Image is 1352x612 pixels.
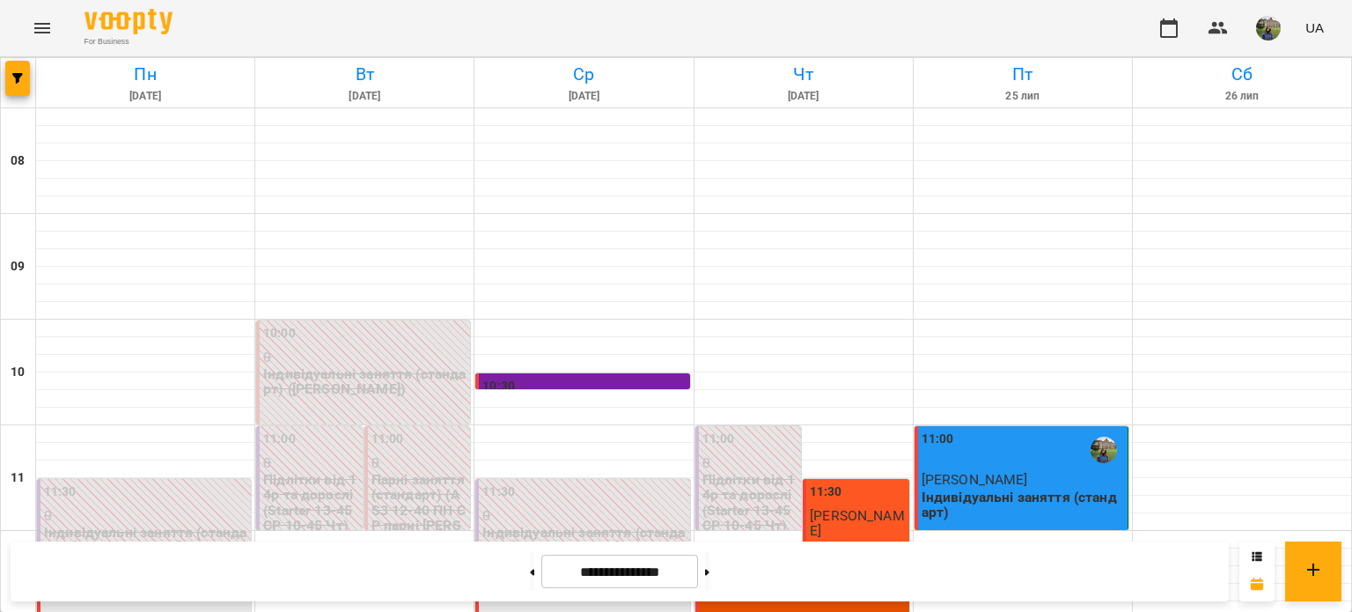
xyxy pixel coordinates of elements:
h6: Вт [258,61,471,88]
label: 11:00 [371,430,404,449]
p: 0 [702,455,798,470]
img: Voopty Logo [84,9,173,34]
h6: 08 [11,151,25,171]
h6: Чт [697,61,910,88]
h6: [DATE] [477,88,690,105]
p: 0 [371,455,467,470]
span: For Business [84,36,173,48]
h6: 11 [11,468,25,488]
label: 11:30 [44,483,77,502]
label: 11:30 [810,483,842,502]
p: 0 [263,455,359,470]
p: Підлітки від 14р та дорослі (Starter 13-45 СР 10-45 Чт) [702,472,798,533]
p: 0 [482,508,686,523]
span: [PERSON_NAME] [810,507,905,539]
h6: 09 [11,257,25,277]
label: 10:30 [482,377,515,396]
h6: Пт [916,61,1129,88]
h6: Сб [1135,61,1348,88]
p: Індивідуальні заняття (стандарт) ([PERSON_NAME]) [44,525,247,556]
span: UA [1305,18,1324,37]
label: 11:00 [702,430,735,449]
p: Парні заняття (стандарт) (AS3 12-40 ПН СР парні [PERSON_NAME]) [371,472,467,548]
button: Menu [21,7,63,49]
h6: 26 лип [1135,88,1348,105]
button: UA [1298,11,1331,44]
p: 0 [263,350,467,365]
h6: [DATE] [258,88,471,105]
h6: 25 лип [916,88,1129,105]
img: Солодкова Катерина Ігорівна [1091,437,1117,463]
h6: 10 [11,363,25,382]
h6: Пн [39,61,252,88]
h6: Ср [477,61,690,88]
img: f01d4343db5c932fedd74e1c54090270.jpg [1256,16,1281,41]
h6: [DATE] [39,88,252,105]
p: Підлітки від 14р та дорослі (Starter 13-45 СР 10-45 Чт) [263,472,359,533]
p: Індивідуальні заняття (стандарт) ([PERSON_NAME]) [482,525,686,556]
label: 10:00 [263,324,296,343]
label: 11:00 [263,430,296,449]
h6: [DATE] [697,88,910,105]
label: 11:30 [482,483,515,502]
p: Індивідуальні заняття (стандарт) ([PERSON_NAME]) [263,366,467,397]
p: Індивідуальні заняття (стандарт) [922,490,1124,520]
label: 11:00 [922,430,954,449]
p: 0 [44,508,247,523]
span: [PERSON_NAME] [922,471,1028,488]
